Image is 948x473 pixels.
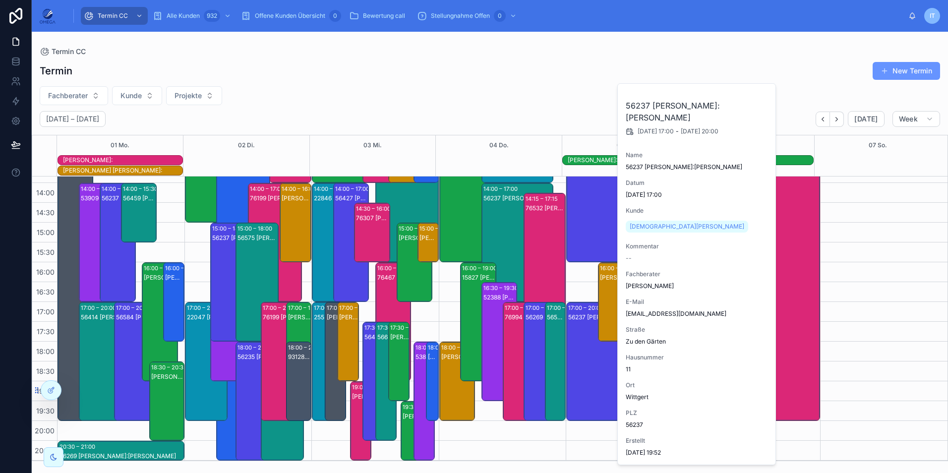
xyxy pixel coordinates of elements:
div: [PERSON_NAME]: [327,313,345,321]
span: Termin CC [52,47,86,57]
div: 15827 [PERSON_NAME]:[PERSON_NAME] [462,274,495,282]
div: [PERSON_NAME] [PERSON_NAME]: [441,353,474,361]
div: [PERSON_NAME] [PERSON_NAME]: [63,167,182,175]
button: 07 So. [869,135,887,155]
div: 15:00 – 17:00 [399,224,435,234]
div: 17:30 – 20:3056645 [PERSON_NAME]:[PERSON_NAME] [376,322,396,440]
span: Kunde [120,91,142,101]
span: Datum [626,179,769,187]
div: 56575 [PERSON_NAME]:[PERSON_NAME] [237,234,278,242]
div: 14:00 – 17:0022846 [PERSON_NAME]:[PERSON_NAME] [312,183,347,301]
div: [PERSON_NAME]: [352,393,370,401]
div: 17:00 – 19:00 [288,303,325,313]
div: 19:30 – 21:30 [403,402,440,412]
div: 13:00 – 16:0056477 [PERSON_NAME]:[PERSON_NAME] [567,144,673,262]
div: 52388 [PERSON_NAME]:[PERSON_NAME] [483,294,516,301]
div: [PERSON_NAME] [PERSON_NAME]: [600,274,651,282]
span: IT [930,12,935,20]
div: 02 Di. [238,135,255,155]
span: 11 [626,365,769,373]
div: [PERSON_NAME] [PERSON_NAME]: [282,194,310,202]
span: Termin CC [98,12,128,20]
div: 17:30 – 19:30[PERSON_NAME]: [389,322,409,401]
div: 15:00 – 18:00 [237,224,275,234]
div: 56269 [PERSON_NAME]:[PERSON_NAME] [59,452,183,460]
span: Straße [626,326,769,334]
span: 16:30 [34,288,57,296]
div: 17:00 – 19:00[PERSON_NAME] [PERSON_NAME]: [338,302,358,381]
span: -- [626,254,632,262]
img: App logo [40,8,56,24]
div: 18:00 – 20:00 [441,343,479,353]
div: 17:00 – 20:00 [116,303,154,313]
div: 14:30 – 16:0076307 [PERSON_NAME]:[PERSON_NAME] [355,203,389,262]
span: 16:00 [34,268,57,276]
span: 17:30 [34,327,57,336]
span: 19:30 [34,407,57,415]
button: 01 Mo. [111,135,129,155]
span: Zu den Gärten [626,338,769,346]
div: 16:30 – 19:30 [483,283,521,293]
span: 56237 [626,421,769,429]
div: 18:00 – 21:00 [237,343,275,353]
span: [DEMOGRAPHIC_DATA][PERSON_NAME] [630,223,744,231]
div: 0 [329,10,341,22]
div: 20:30 – 21:0056269 [PERSON_NAME]:[PERSON_NAME] [58,441,184,460]
span: [DATE] 17:00 [638,127,674,135]
button: 03 Mi. [363,135,382,155]
span: Erstellt [626,437,769,445]
div: 17:00 – 20:0056414 [PERSON_NAME]:[PERSON_NAME] [79,302,138,420]
div: [PERSON_NAME] [PERSON_NAME]: [419,234,438,242]
span: Wittgert [626,393,769,401]
div: 14:00 – 17:00 [250,184,287,194]
div: 18:00 – 20:00[PERSON_NAME] [PERSON_NAME]: [440,342,474,420]
div: 14:30 – 16:00 [356,204,393,214]
div: [PERSON_NAME] [PERSON_NAME]: [339,313,357,321]
span: Kommentar [626,242,769,250]
a: Bewertung call [346,7,412,25]
div: 76994 [PERSON_NAME]:[PERSON_NAME] [505,313,537,321]
div: 56237 [PERSON_NAME]:[PERSON_NAME] [568,313,619,321]
div: 17:00 – 20:0076994 [PERSON_NAME]:[PERSON_NAME] [503,302,538,420]
button: Select Button [166,86,222,105]
div: 15:00 – 18:0056575 [PERSON_NAME]:[PERSON_NAME] [236,223,278,341]
div: 16:00 – 19:0076467 [PERSON_NAME]:[PERSON_NAME] [376,263,411,381]
div: 14:00 – 16:00[PERSON_NAME] [PERSON_NAME]: [280,183,311,262]
span: Stellungnahme Offen [431,12,490,20]
div: 17:00 – 20:00 [314,303,352,313]
div: 16:00 – 19:00 [377,263,415,273]
div: 14:00 – 16:00 [282,184,319,194]
div: 17:00 – 20:00 [81,303,118,313]
div: 15:00 – 17:00[PERSON_NAME]: [397,223,432,301]
span: Bewertung call [363,12,405,20]
button: Back [816,112,830,127]
div: 20:30 – 21:00 [59,442,98,452]
div: 0 [494,10,506,22]
div: 56587 [PERSON_NAME]:[PERSON_NAME] [547,313,565,321]
div: [PERSON_NAME]: [390,333,409,341]
span: 15:00 [34,228,57,236]
div: 17:00 – 20:0025563 [PERSON_NAME]:[PERSON_NAME] [312,302,333,420]
div: 13:00 – 16:0056269 [PERSON_NAME]:[PERSON_NAME] [376,144,438,262]
button: Week [892,111,940,127]
div: 14:00 – 17:00 [314,184,351,194]
div: 15:00 – 18:0056237 [PERSON_NAME]:[PERSON_NAME] [211,223,253,341]
div: 17:30 – 20:30 [377,323,415,333]
div: 17:00 – 20:0056269 [PERSON_NAME]:[PERSON_NAME] [524,302,559,420]
span: 13:30 [34,169,57,177]
h2: 56237 [PERSON_NAME]:[PERSON_NAME] [626,100,769,123]
div: 15:00 – 16:00 [419,224,457,234]
div: Marco Bringmann Kunde: [568,156,813,165]
div: 15:00 – 16:00[PERSON_NAME] [PERSON_NAME]: [418,223,438,262]
span: [PERSON_NAME] [626,282,674,290]
div: 93128 [PERSON_NAME] Ciuces [PERSON_NAME]:[PERSON_NAME] Csakli [PERSON_NAME] [288,353,310,361]
div: 14:00 – 17:00 [102,184,138,194]
div: [PERSON_NAME]: [403,413,421,420]
button: [DATE] [848,111,884,127]
div: Nino Rimmler Kunde: [63,156,182,165]
div: 17:00 – 19:00[PERSON_NAME]: [287,302,311,381]
div: 22047 [PERSON_NAME]:[PERSON_NAME] [187,313,227,321]
div: 56269 [PERSON_NAME]:[PERSON_NAME] [526,313,558,321]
